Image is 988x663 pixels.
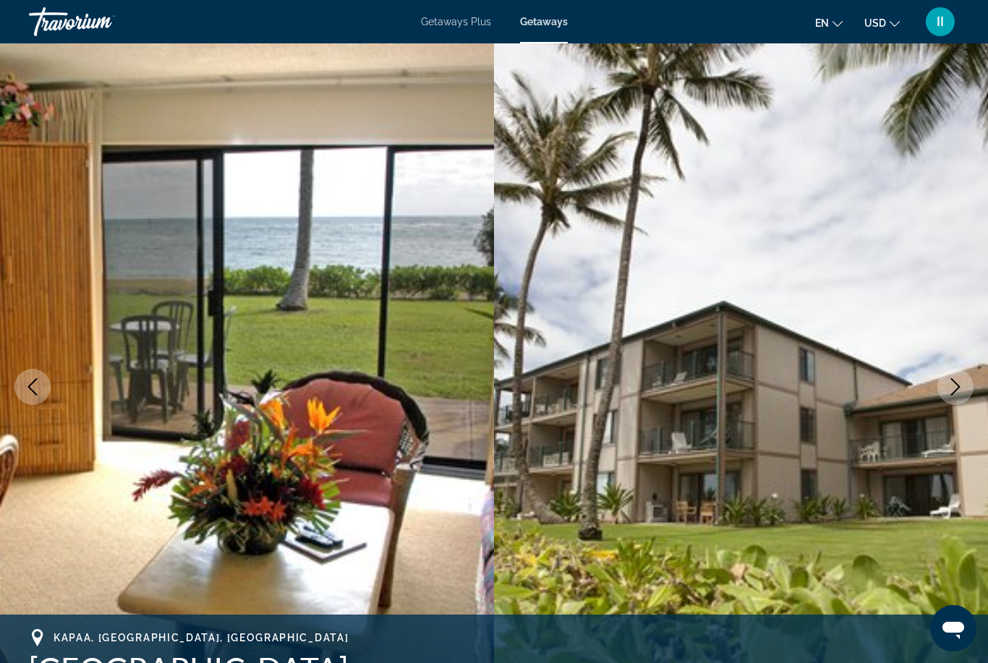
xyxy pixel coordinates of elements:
[937,14,944,29] span: II
[14,369,51,405] button: Previous image
[930,605,976,651] iframe: Кнопка запуска окна обмена сообщениями
[937,369,974,405] button: Next image
[815,17,829,29] span: en
[864,17,886,29] span: USD
[54,632,349,643] span: Kapaa, [GEOGRAPHIC_DATA], [GEOGRAPHIC_DATA]
[421,16,491,27] a: Getaways Plus
[921,7,959,37] button: User Menu
[815,12,843,33] button: Change language
[520,16,568,27] a: Getaways
[864,12,900,33] button: Change currency
[29,3,174,40] a: Travorium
